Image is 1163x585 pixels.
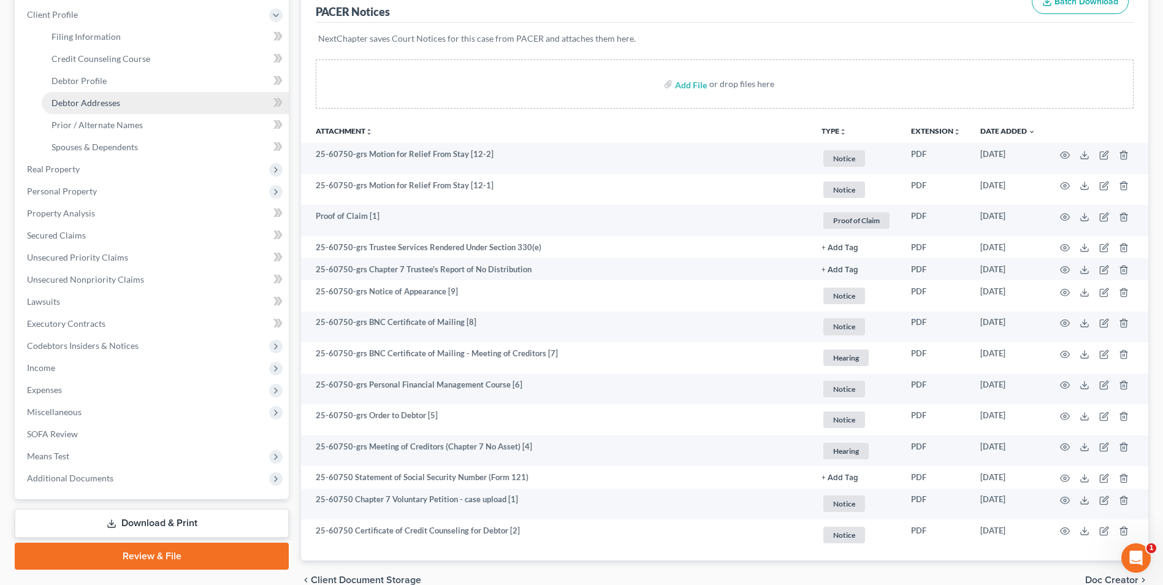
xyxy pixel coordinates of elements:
span: Notice [823,411,865,428]
a: Attachmentunfold_more [316,126,373,136]
td: PDF [901,466,970,488]
button: + Add Tag [822,266,858,274]
a: Notice [822,286,891,306]
span: SOFA Review [27,429,78,439]
span: 1 [1146,543,1156,553]
span: Filing Information [51,31,121,42]
td: [DATE] [970,236,1045,258]
button: chevron_left Client Document Storage [301,575,421,585]
span: Notice [823,288,865,304]
a: Executory Contracts [17,313,289,335]
td: [DATE] [970,373,1045,405]
span: Spouses & Dependents [51,142,138,152]
i: expand_more [1028,128,1035,136]
td: PDF [901,489,970,520]
a: + Add Tag [822,472,891,483]
td: [DATE] [970,489,1045,520]
td: PDF [901,174,970,205]
td: 25-60750-grs Motion for Relief From Stay [12-1] [301,174,812,205]
a: Notice [822,180,891,200]
td: [DATE] [970,404,1045,435]
a: Notice [822,379,891,399]
span: Codebtors Insiders & Notices [27,340,139,351]
span: Notice [823,150,865,167]
td: 25-60750-grs Notice of Appearance [9] [301,280,812,312]
td: 25-60750-grs Order to Debtor [5] [301,404,812,435]
a: Extensionunfold_more [911,126,961,136]
td: [DATE] [970,280,1045,312]
td: [DATE] [970,312,1045,343]
i: chevron_left [301,575,311,585]
span: Executory Contracts [27,318,105,329]
td: PDF [901,312,970,343]
a: Date Added expand_more [980,126,1035,136]
button: Doc Creator chevron_right [1085,575,1148,585]
a: Debtor Profile [42,70,289,92]
a: SOFA Review [17,423,289,445]
a: Filing Information [42,26,289,48]
span: Prior / Alternate Names [51,120,143,130]
a: Notice [822,410,891,430]
span: Unsecured Nonpriority Claims [27,274,144,285]
td: 25-60750-grs Chapter 7 Trustee's Report of No Distribution [301,258,812,280]
td: [DATE] [970,466,1045,488]
td: PDF [901,373,970,405]
i: unfold_more [839,128,847,136]
a: Unsecured Priority Claims [17,247,289,269]
td: [DATE] [970,342,1045,373]
td: PDF [901,205,970,236]
a: + Add Tag [822,264,891,275]
a: Unsecured Nonpriority Claims [17,269,289,291]
a: Spouses & Dependents [42,136,289,158]
td: PDF [901,280,970,312]
p: NextChapter saves Court Notices for this case from PACER and attaches them here. [318,32,1131,45]
td: 25-60750-grs Meeting of Creditors (Chapter 7 No Asset) [4] [301,435,812,467]
td: 25-60750-grs BNC Certificate of Mailing [8] [301,312,812,343]
a: Hearing [822,441,891,461]
a: Prior / Alternate Names [42,114,289,136]
a: Lawsuits [17,291,289,313]
td: 25-60750 Certificate of Credit Counseling for Debtor [2] [301,519,812,551]
td: [DATE] [970,435,1045,467]
button: TYPEunfold_more [822,128,847,136]
a: Notice [822,494,891,514]
td: [DATE] [970,519,1045,551]
i: unfold_more [953,128,961,136]
span: Real Property [27,164,80,174]
a: Proof of Claim [822,210,891,231]
td: PDF [901,258,970,280]
td: Proof of Claim [1] [301,205,812,236]
span: Additional Documents [27,473,113,483]
td: 25-60750-grs Personal Financial Management Course [6] [301,373,812,405]
div: or drop files here [709,78,774,90]
td: PDF [901,143,970,174]
td: 25-60750 Chapter 7 Voluntary Petition - case upload [1] [301,489,812,520]
td: 25-60750 Statement of Social Security Number (Form 121) [301,466,812,488]
a: Review & File [15,543,289,570]
span: Doc Creator [1085,575,1138,585]
span: Client Document Storage [311,575,421,585]
span: Debtor Addresses [51,97,120,108]
span: Income [27,362,55,373]
span: Miscellaneous [27,407,82,417]
span: Hearing [823,350,869,366]
span: Hearing [823,443,869,459]
span: Notice [823,527,865,543]
a: Notice [822,316,891,337]
button: + Add Tag [822,244,858,252]
span: Notice [823,318,865,335]
span: Lawsuits [27,296,60,307]
span: Debtor Profile [51,75,107,86]
a: Debtor Addresses [42,92,289,114]
td: PDF [901,519,970,551]
td: PDF [901,404,970,435]
span: Notice [823,381,865,397]
td: PDF [901,342,970,373]
a: Notice [822,148,891,169]
span: Unsecured Priority Claims [27,252,128,262]
td: [DATE] [970,174,1045,205]
td: 25-60750-grs Motion for Relief From Stay [12-2] [301,143,812,174]
a: + Add Tag [822,242,891,253]
span: Means Test [27,451,69,461]
td: PDF [901,236,970,258]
